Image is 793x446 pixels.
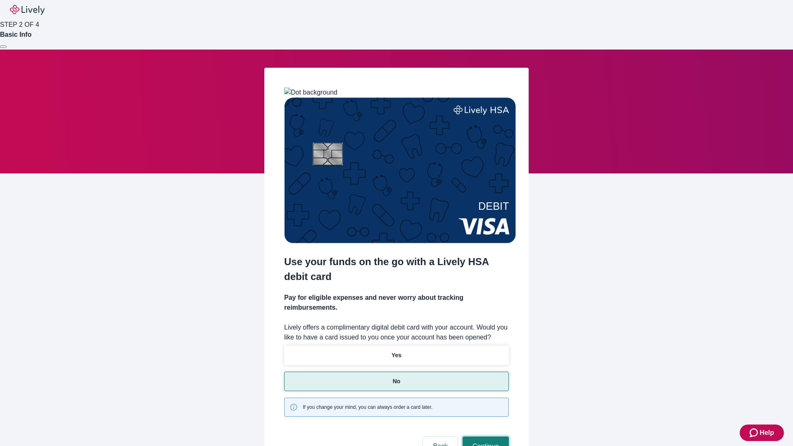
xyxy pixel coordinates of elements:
span: Help [760,428,774,438]
label: Lively offers a complimentary digital debit card with your account. Would you like to have a card... [284,323,509,342]
img: Dot background [284,88,337,97]
button: Yes [284,346,509,365]
button: No [284,372,509,391]
h2: Use your funds on the go with a Lively HSA debit card [284,254,509,284]
p: No [393,377,401,386]
button: Zendesk support iconHelp [740,425,784,441]
img: Lively [10,5,45,15]
p: Yes [392,351,401,360]
svg: Zendesk support icon [750,428,760,438]
h4: Pay for eligible expenses and never worry about tracking reimbursements. [284,293,509,313]
span: If you change your mind, you can always order a card later. [303,403,432,411]
img: Debit card [284,97,516,243]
